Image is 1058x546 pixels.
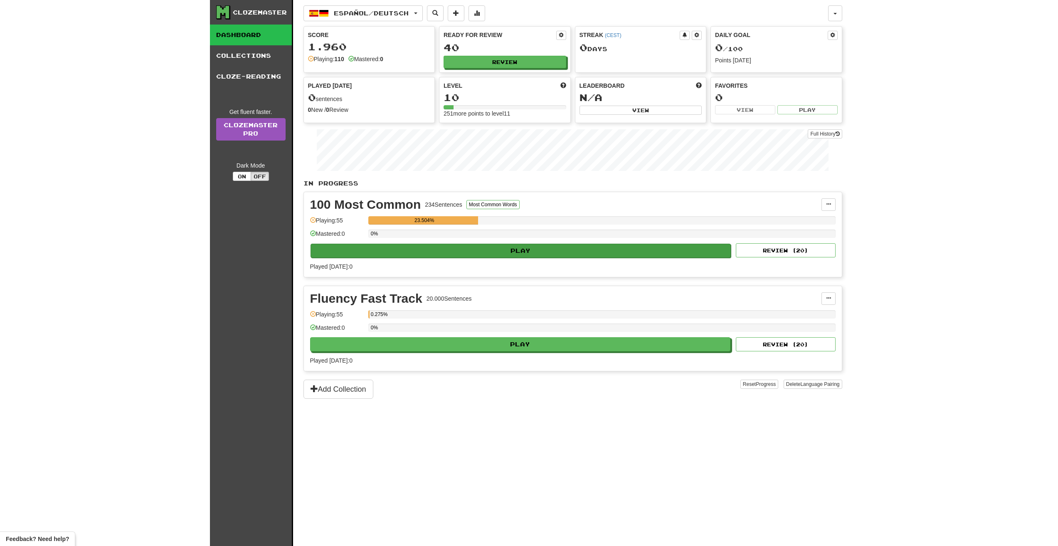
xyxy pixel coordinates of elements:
[444,92,566,103] div: 10
[444,82,462,90] span: Level
[580,42,587,53] span: 0
[371,216,478,225] div: 23.504%
[310,337,731,351] button: Play
[308,31,431,39] div: Score
[800,381,839,387] span: Language Pairing
[210,66,292,87] a: Cloze-Reading
[380,56,383,62] strong: 0
[736,243,836,257] button: Review (20)
[580,82,625,90] span: Leaderboard
[444,109,566,118] div: 251 more points to level 11
[308,82,352,90] span: Played [DATE]
[308,106,311,113] strong: 0
[715,82,838,90] div: Favorites
[303,5,423,21] button: Español/Deutsch
[251,172,269,181] button: Off
[696,82,702,90] span: This week in points, UTC
[715,92,838,103] div: 0
[444,56,566,68] button: Review
[784,380,842,389] button: DeleteLanguage Pairing
[580,106,702,115] button: View
[233,172,251,181] button: On
[715,31,828,40] div: Daily Goal
[310,216,364,230] div: Playing: 55
[308,91,316,103] span: 0
[605,32,621,38] a: (CEST)
[6,535,69,543] span: Open feedback widget
[308,106,431,114] div: New / Review
[308,55,344,63] div: Playing:
[334,56,344,62] strong: 110
[580,31,680,39] div: Streak
[303,179,842,188] p: In Progress
[210,25,292,45] a: Dashboard
[308,42,431,52] div: 1.960
[808,129,842,138] button: Full History
[469,5,485,21] button: More stats
[715,45,743,52] span: / 100
[560,82,566,90] span: Score more points to level up
[216,118,286,141] a: ClozemasterPro
[348,55,383,63] div: Mastered:
[311,244,731,258] button: Play
[303,380,373,399] button: Add Collection
[448,5,464,21] button: Add sentence to collection
[233,8,287,17] div: Clozemaster
[334,10,409,17] span: Español / Deutsch
[777,105,838,114] button: Play
[715,105,775,114] button: View
[310,310,364,324] div: Playing: 55
[736,337,836,351] button: Review (20)
[210,45,292,66] a: Collections
[427,5,444,21] button: Search sentences
[715,42,723,53] span: 0
[310,263,353,270] span: Played [DATE]: 0
[756,381,776,387] span: Progress
[308,92,431,103] div: sentences
[444,31,556,39] div: Ready for Review
[310,292,422,305] div: Fluency Fast Track
[216,108,286,116] div: Get fluent faster.
[310,357,353,364] span: Played [DATE]: 0
[444,42,566,53] div: 40
[326,106,329,113] strong: 0
[425,200,462,209] div: 234 Sentences
[580,91,602,103] span: N/A
[310,324,364,337] div: Mastered: 0
[580,42,702,53] div: Day s
[310,230,364,243] div: Mastered: 0
[310,198,421,211] div: 100 Most Common
[466,200,520,209] button: Most Common Words
[740,380,778,389] button: ResetProgress
[216,161,286,170] div: Dark Mode
[715,56,838,64] div: Points [DATE]
[427,294,472,303] div: 20.000 Sentences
